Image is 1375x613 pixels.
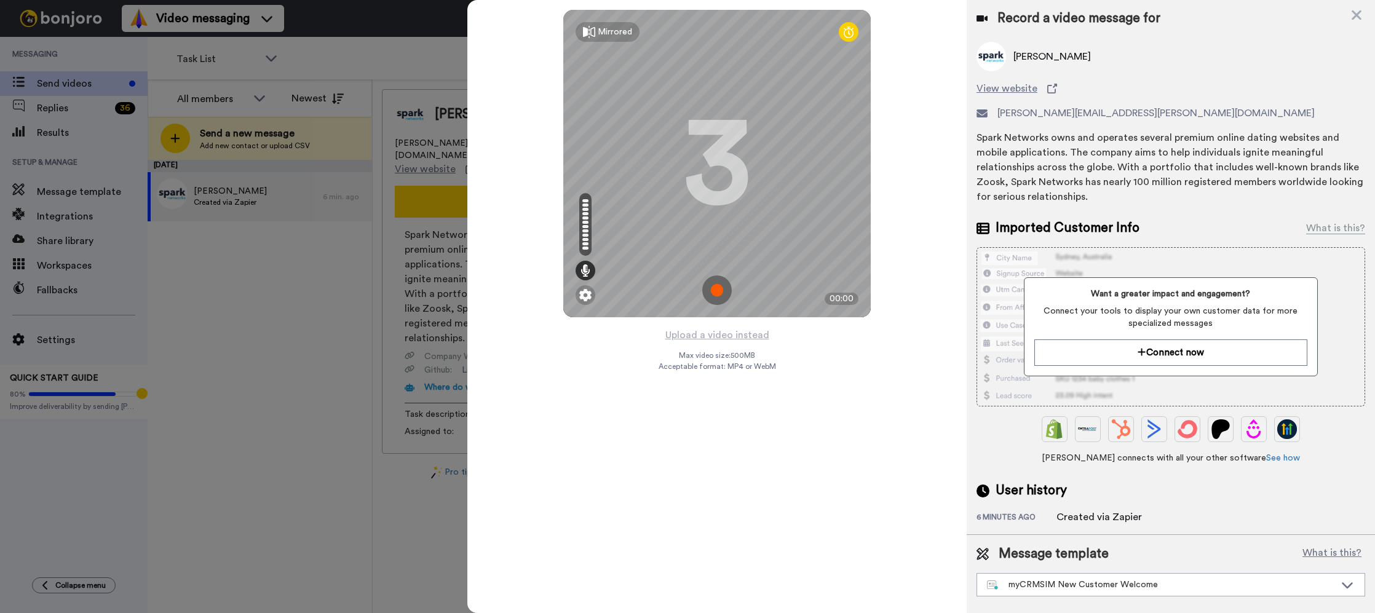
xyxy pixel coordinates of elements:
div: Spark Networks owns and operates several premium online dating websites and mobile applications. ... [977,130,1365,204]
span: Message template [999,545,1109,563]
span: Want a greater impact and engagement? [1034,288,1307,300]
button: Upload a video instead [662,327,773,343]
img: nextgen-template.svg [987,580,999,590]
img: Ontraport [1078,419,1098,439]
img: Patreon [1211,419,1230,439]
span: Imported Customer Info [996,219,1139,237]
div: What is this? [1306,221,1365,235]
button: Connect now [1034,339,1307,366]
span: Acceptable format: MP4 or WebM [659,362,776,371]
div: Created via Zapier [1056,510,1142,524]
span: View website [977,81,1037,96]
span: [PERSON_NAME] connects with all your other software [977,452,1365,464]
img: ic_record_start.svg [702,275,732,305]
button: What is this? [1299,545,1365,563]
div: 6 minutes ago [977,512,1056,524]
img: Shopify [1045,419,1064,439]
span: User history [996,481,1067,500]
span: Max video size: 500 MB [679,350,755,360]
a: View website [977,81,1365,96]
span: Connect your tools to display your own customer data for more specialized messages [1034,305,1307,330]
div: 00:00 [825,293,858,305]
img: ic_gear.svg [579,289,592,301]
div: 3 [683,117,751,210]
img: GoHighLevel [1277,419,1297,439]
img: ActiveCampaign [1144,419,1164,439]
span: [PERSON_NAME][EMAIL_ADDRESS][PERSON_NAME][DOMAIN_NAME] [997,106,1315,121]
img: ConvertKit [1178,419,1197,439]
img: Hubspot [1111,419,1131,439]
a: See how [1266,454,1300,462]
img: Drip [1244,419,1264,439]
div: myCRMSIM New Customer Welcome [987,579,1335,591]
